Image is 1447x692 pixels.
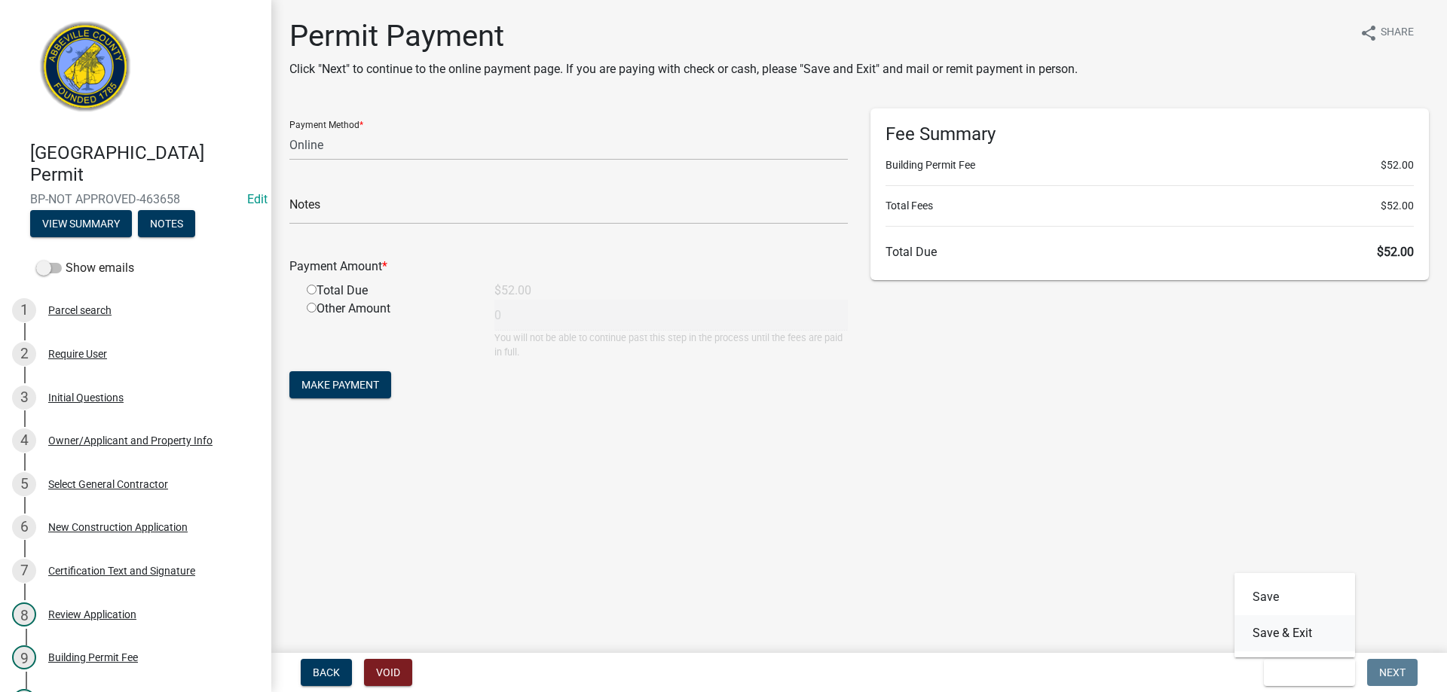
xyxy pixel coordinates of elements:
[1234,579,1355,615] button: Save
[30,210,132,237] button: View Summary
[48,565,195,576] div: Certification Text and Signature
[289,60,1078,78] p: Click "Next" to continue to the online payment page. If you are paying with check or cash, please...
[12,515,36,539] div: 6
[48,479,168,489] div: Select General Contractor
[278,258,859,276] div: Payment Amount
[301,659,352,686] button: Back
[1379,666,1406,678] span: Next
[30,142,259,186] h4: [GEOGRAPHIC_DATA] Permit
[295,300,483,359] div: Other Amount
[36,259,134,277] label: Show emails
[12,559,36,583] div: 7
[30,192,241,206] span: BP-NOT APPROVED-463658
[48,652,138,663] div: Building Permit Fee
[12,298,36,322] div: 1
[12,472,36,496] div: 5
[289,18,1078,54] h1: Permit Payment
[1234,573,1355,657] div: Save & Exit
[1276,666,1334,678] span: Save & Exit
[886,157,1414,173] li: Building Permit Fee
[48,609,136,620] div: Review Application
[364,659,412,686] button: Void
[247,192,268,206] a: Edit
[1360,24,1378,42] i: share
[247,192,268,206] wm-modal-confirm: Edit Application Number
[295,282,483,300] div: Total Due
[301,379,379,391] span: Make Payment
[1381,157,1414,173] span: $52.00
[30,16,141,127] img: Abbeville County, South Carolina
[12,602,36,626] div: 8
[886,245,1414,259] h6: Total Due
[12,428,36,453] div: 4
[313,666,340,678] span: Back
[1348,18,1426,47] button: shareShare
[12,342,36,366] div: 2
[48,392,124,403] div: Initial Questions
[30,218,132,230] wm-modal-confirm: Summary
[1381,198,1414,214] span: $52.00
[48,349,107,359] div: Require User
[12,386,36,410] div: 3
[1264,659,1355,686] button: Save & Exit
[12,645,36,669] div: 9
[886,198,1414,214] li: Total Fees
[1377,245,1414,259] span: $52.00
[48,305,112,316] div: Parcel search
[138,210,195,237] button: Notes
[289,371,391,398] button: Make Payment
[48,522,188,532] div: New Construction Application
[1367,659,1418,686] button: Next
[886,123,1414,145] h6: Fee Summary
[48,435,213,446] div: Owner/Applicant and Property Info
[1234,615,1355,651] button: Save & Exit
[138,218,195,230] wm-modal-confirm: Notes
[1381,24,1414,42] span: Share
